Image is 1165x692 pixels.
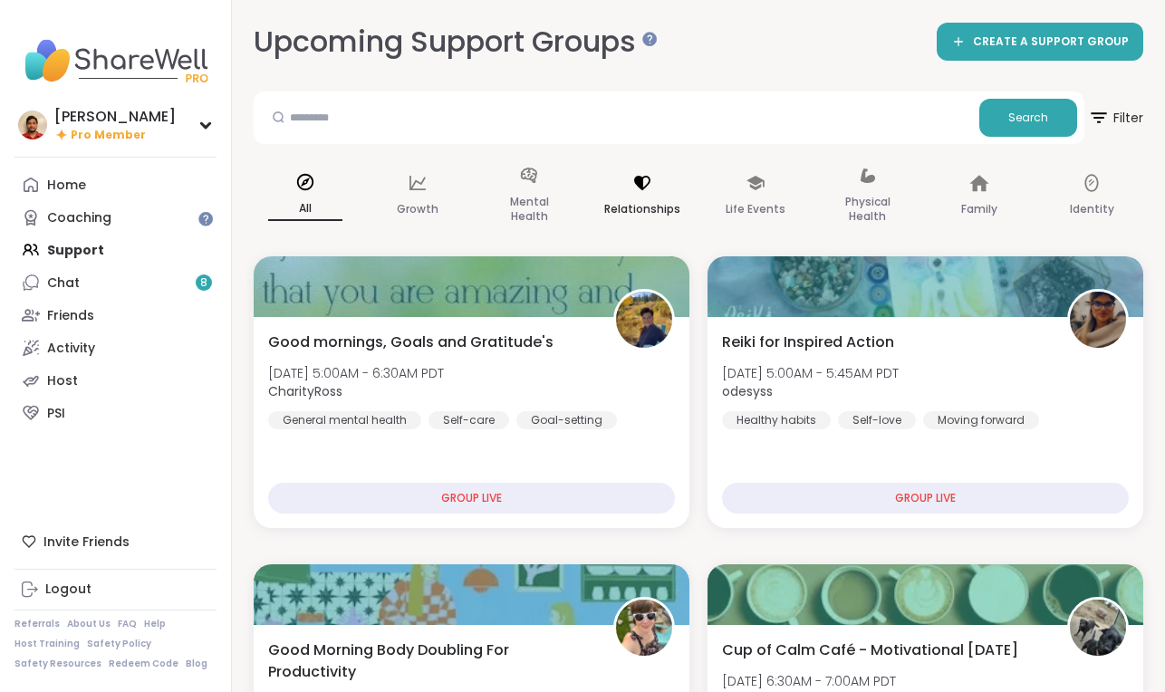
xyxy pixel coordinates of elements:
a: Redeem Code [109,658,178,670]
div: Self-care [428,411,509,429]
div: GROUP LIVE [268,483,675,514]
a: Host Training [14,638,80,650]
span: Good mornings, Goals and Gratitude's [268,332,554,353]
a: Referrals [14,618,60,630]
a: Friends [14,299,217,332]
span: CREATE A SUPPORT GROUP [973,34,1129,50]
p: Physical Health [831,191,905,227]
p: Life Events [726,198,785,220]
span: [DATE] 5:00AM - 6:30AM PDT [268,364,444,382]
div: Logout [45,581,91,599]
div: Friends [47,307,94,325]
button: Filter [1088,91,1143,144]
div: Host [47,372,78,390]
div: PSI [47,405,65,423]
a: Safety Resources [14,658,101,670]
a: Logout [14,573,217,606]
div: Coaching [47,209,111,227]
iframe: Spotlight [642,32,657,46]
p: Growth [397,198,438,220]
img: ShareWell Nav Logo [14,29,217,92]
span: Good Morning Body Doubling For Productivity [268,639,593,683]
p: All [268,197,342,221]
p: Mental Health [492,191,566,227]
h2: Upcoming Support Groups [254,22,650,62]
img: Amie89 [1070,600,1126,656]
a: Activity [14,332,217,364]
a: CREATE A SUPPORT GROUP [937,23,1143,61]
p: Family [961,198,997,220]
a: Help [144,618,166,630]
a: Chat8 [14,266,217,299]
span: Pro Member [71,128,146,143]
div: Self-love [838,411,916,429]
div: Chat [47,274,80,293]
div: General mental health [268,411,421,429]
p: Identity [1070,198,1114,220]
span: Cup of Calm Café - Motivational [DATE] [722,639,1018,661]
div: Goal-setting [516,411,617,429]
div: GROUP LIVE [722,483,1129,514]
img: odesyss [1070,292,1126,348]
span: 8 [200,275,207,291]
div: Activity [47,340,95,358]
img: Billy [18,111,47,139]
button: Search [979,99,1077,137]
div: Invite Friends [14,525,217,558]
a: FAQ [118,618,137,630]
a: PSI [14,397,217,429]
a: Safety Policy [87,638,151,650]
p: Relationships [604,198,680,220]
span: Search [1008,110,1048,126]
img: CharityRoss [616,292,672,348]
a: About Us [67,618,111,630]
div: Home [47,177,86,195]
span: [DATE] 5:00AM - 5:45AM PDT [722,364,899,382]
img: Adrienne_QueenOfTheDawn [616,600,672,656]
a: Blog [186,658,207,670]
a: Home [14,168,217,201]
b: CharityRoss [268,382,342,400]
span: Filter [1088,96,1143,139]
div: Moving forward [923,411,1039,429]
span: [DATE] 6:30AM - 7:00AM PDT [722,672,896,690]
a: Host [14,364,217,397]
div: Healthy habits [722,411,831,429]
b: odesyss [722,382,773,400]
span: Reiki for Inspired Action [722,332,894,353]
iframe: Spotlight [198,212,213,226]
a: Coaching [14,201,217,234]
div: [PERSON_NAME] [54,107,176,127]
